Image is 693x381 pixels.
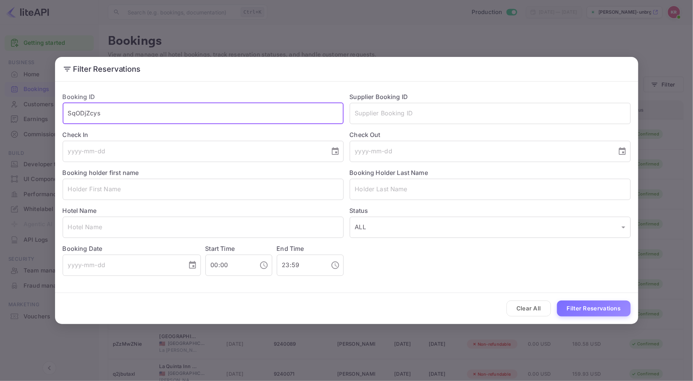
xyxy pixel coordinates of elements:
[350,179,631,200] input: Holder Last Name
[256,258,272,273] button: Choose time, selected time is 12:00 AM
[350,206,631,215] label: Status
[350,103,631,124] input: Supplier Booking ID
[350,130,631,139] label: Check Out
[350,93,408,101] label: Supplier Booking ID
[63,141,325,162] input: yyyy-mm-dd
[205,245,235,252] label: Start Time
[328,258,343,273] button: Choose time, selected time is 11:59 PM
[328,144,343,159] button: Choose date
[55,57,638,81] h2: Filter Reservations
[63,130,344,139] label: Check In
[557,301,631,317] button: Filter Reservations
[277,245,304,252] label: End Time
[185,258,200,273] button: Choose date
[350,169,428,176] label: Booking Holder Last Name
[63,217,344,238] input: Hotel Name
[63,93,95,101] label: Booking ID
[63,207,97,214] label: Hotel Name
[63,169,139,176] label: Booking holder first name
[615,144,630,159] button: Choose date
[63,244,201,253] label: Booking Date
[205,255,253,276] input: hh:mm
[277,255,325,276] input: hh:mm
[350,141,612,162] input: yyyy-mm-dd
[63,255,182,276] input: yyyy-mm-dd
[63,103,344,124] input: Booking ID
[63,179,344,200] input: Holder First Name
[350,217,631,238] div: ALL
[507,301,551,317] button: Clear All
